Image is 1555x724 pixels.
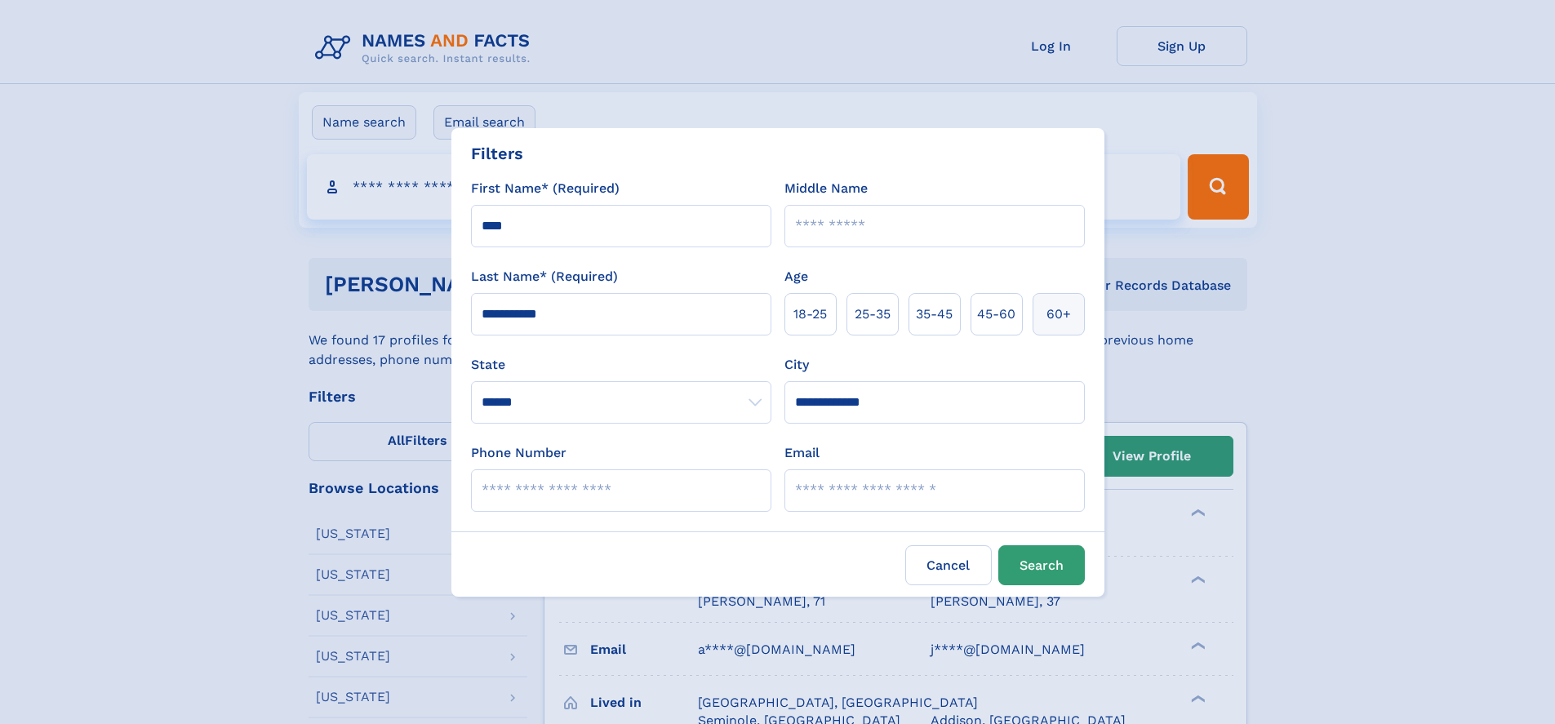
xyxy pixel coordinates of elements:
[977,304,1015,324] span: 45‑60
[784,443,820,463] label: Email
[905,545,992,585] label: Cancel
[471,141,523,166] div: Filters
[998,545,1085,585] button: Search
[784,355,809,375] label: City
[471,355,771,375] label: State
[784,179,868,198] label: Middle Name
[784,267,808,286] label: Age
[471,267,618,286] label: Last Name* (Required)
[471,179,620,198] label: First Name* (Required)
[1046,304,1071,324] span: 60+
[855,304,891,324] span: 25‑35
[916,304,953,324] span: 35‑45
[471,443,566,463] label: Phone Number
[793,304,827,324] span: 18‑25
